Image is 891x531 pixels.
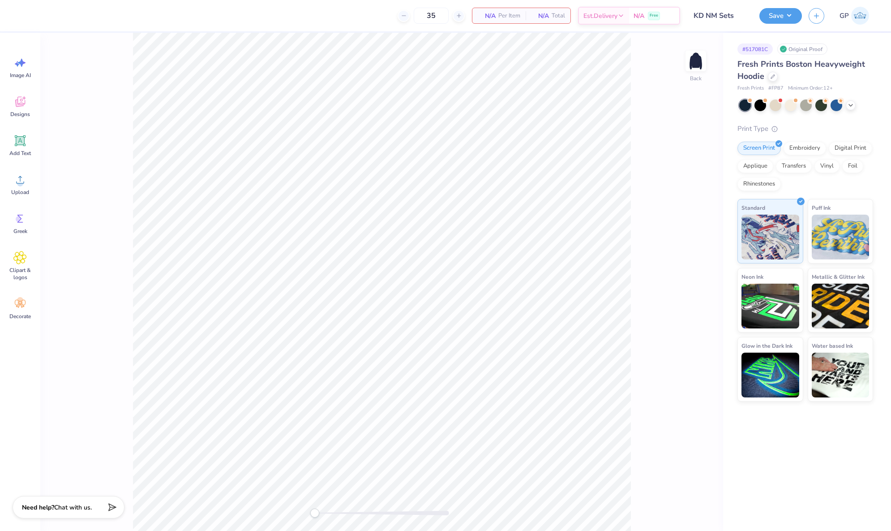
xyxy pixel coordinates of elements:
[814,160,840,173] div: Vinyl
[788,85,833,92] span: Minimum Order: 12 +
[9,313,31,320] span: Decorate
[741,353,799,397] img: Glow in the Dark Ink
[840,11,849,21] span: GP
[737,142,781,155] div: Screen Print
[812,341,853,350] span: Water based Ink
[812,284,870,328] img: Metallic & Glitter Ink
[812,272,865,281] span: Metallic & Glitter Ink
[829,142,872,155] div: Digital Print
[310,509,319,518] div: Accessibility label
[478,11,496,21] span: N/A
[737,59,865,82] span: Fresh Prints Boston Heavyweight Hoodie
[13,228,27,235] span: Greek
[737,124,873,134] div: Print Type
[687,7,753,25] input: Untitled Design
[10,111,30,118] span: Designs
[776,160,812,173] div: Transfers
[741,284,799,328] img: Neon Ink
[690,74,702,82] div: Back
[741,341,792,350] span: Glow in the Dark Ink
[759,8,802,24] button: Save
[737,43,773,55] div: # 517081C
[687,52,705,70] img: Back
[777,43,827,55] div: Original Proof
[741,215,799,259] img: Standard
[650,13,658,19] span: Free
[54,503,92,512] span: Chat with us.
[11,189,29,196] span: Upload
[741,272,763,281] span: Neon Ink
[741,203,765,212] span: Standard
[498,11,520,21] span: Per Item
[414,8,449,24] input: – –
[812,353,870,397] img: Water based Ink
[842,160,863,173] div: Foil
[784,142,826,155] div: Embroidery
[737,177,781,191] div: Rhinestones
[583,11,617,21] span: Est. Delivery
[768,85,784,92] span: # FP87
[10,72,31,79] span: Image AI
[634,11,644,21] span: N/A
[9,150,31,157] span: Add Text
[5,267,35,281] span: Clipart & logos
[835,7,873,25] a: GP
[812,215,870,259] img: Puff Ink
[22,503,54,512] strong: Need help?
[552,11,565,21] span: Total
[737,160,773,173] div: Applique
[737,85,764,92] span: Fresh Prints
[851,7,869,25] img: Gene Padilla
[531,11,549,21] span: N/A
[812,203,831,212] span: Puff Ink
